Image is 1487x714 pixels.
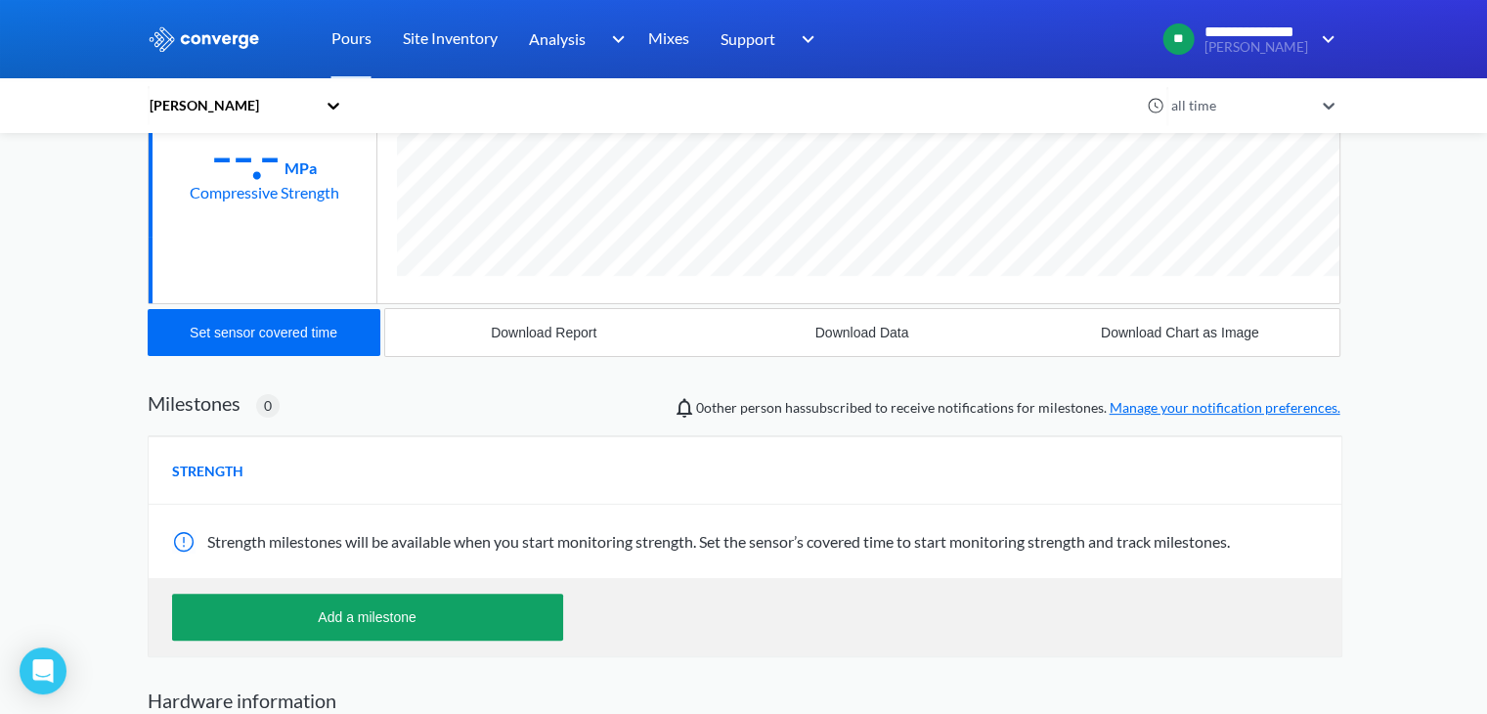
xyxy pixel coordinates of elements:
[148,689,1340,712] h2: Hardware information
[1147,97,1164,114] img: icon-clock.svg
[20,647,66,694] div: Open Intercom Messenger
[529,26,586,51] span: Analysis
[703,309,1021,356] button: Download Data
[815,325,909,340] div: Download Data
[1204,40,1309,55] span: [PERSON_NAME]
[211,131,281,180] div: --.-
[207,532,1230,551] span: Strength milestones will be available when you start monitoring strength. Set the sensor’s covere...
[1110,399,1340,416] a: Manage your notification preferences.
[696,397,1340,419] span: person has subscribed to receive notifications for milestones.
[385,309,703,356] button: Download Report
[1101,325,1259,340] div: Download Chart as Image
[264,395,272,417] span: 0
[172,594,563,641] button: Add a milestone
[148,95,316,116] div: [PERSON_NAME]
[491,325,596,340] div: Download Report
[598,27,630,51] img: downArrow.svg
[148,391,241,415] h2: Milestones
[1021,309,1338,356] button: Download Chart as Image
[1309,27,1340,51] img: downArrow.svg
[148,309,380,356] button: Set sensor covered time
[190,325,337,340] div: Set sensor covered time
[148,26,261,52] img: logo_ewhite.svg
[1166,95,1313,116] div: all time
[190,180,339,204] div: Compressive Strength
[721,26,775,51] span: Support
[172,461,243,482] span: STRENGTH
[696,399,737,416] span: 0 other
[789,27,820,51] img: downArrow.svg
[673,396,696,420] img: notifications-icon.svg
